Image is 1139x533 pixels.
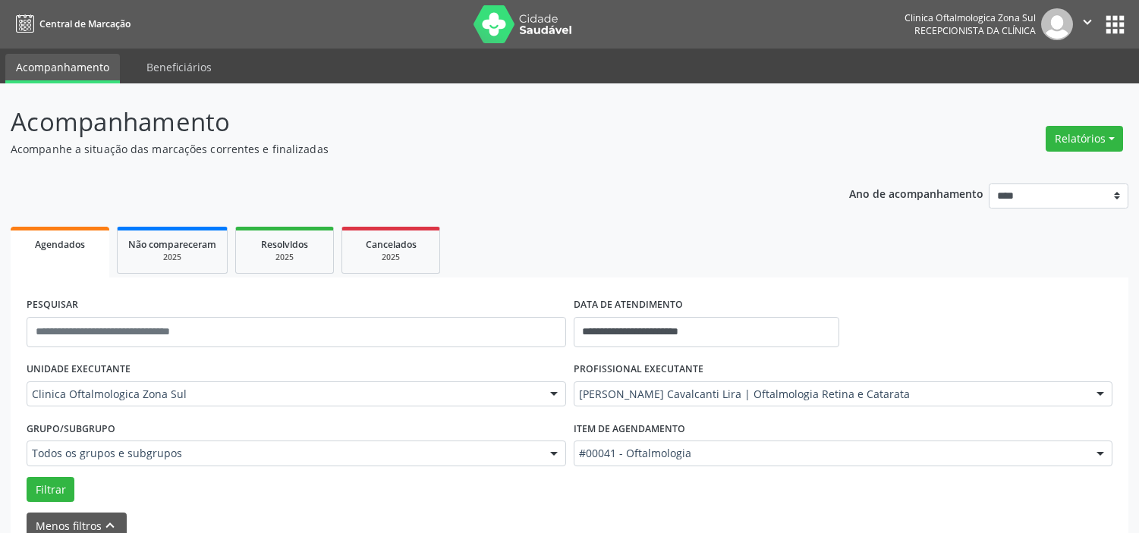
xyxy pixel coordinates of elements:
[366,238,417,251] span: Cancelados
[353,252,429,263] div: 2025
[1102,11,1128,38] button: apps
[1046,126,1123,152] button: Relatórios
[128,252,216,263] div: 2025
[574,358,703,381] label: PROFISSIONAL EXECUTANTE
[32,387,535,402] span: Clinica Oftalmologica Zona Sul
[32,446,535,461] span: Todos os grupos e subgrupos
[11,11,131,36] a: Central de Marcação
[1041,8,1073,40] img: img
[11,103,793,141] p: Acompanhamento
[1073,8,1102,40] button: 
[574,417,685,441] label: Item de agendamento
[11,141,793,157] p: Acompanhe a situação das marcações correntes e finalizadas
[1079,14,1096,30] i: 
[39,17,131,30] span: Central de Marcação
[27,293,78,317] label: PESQUISAR
[914,24,1036,37] span: Recepcionista da clínica
[128,238,216,251] span: Não compareceram
[905,11,1036,24] div: Clinica Oftalmologica Zona Sul
[574,293,683,317] label: DATA DE ATENDIMENTO
[35,238,85,251] span: Agendados
[579,446,1082,461] span: #00041 - Oftalmologia
[261,238,308,251] span: Resolvidos
[247,252,323,263] div: 2025
[5,54,120,83] a: Acompanhamento
[27,358,131,381] label: UNIDADE EXECUTANTE
[136,54,222,80] a: Beneficiários
[27,477,74,503] button: Filtrar
[849,183,983,202] p: Ano de acompanhamento
[27,417,115,441] label: Grupo/Subgrupo
[579,387,1082,402] span: [PERSON_NAME] Cavalcanti Lira | Oftalmologia Retina e Catarata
